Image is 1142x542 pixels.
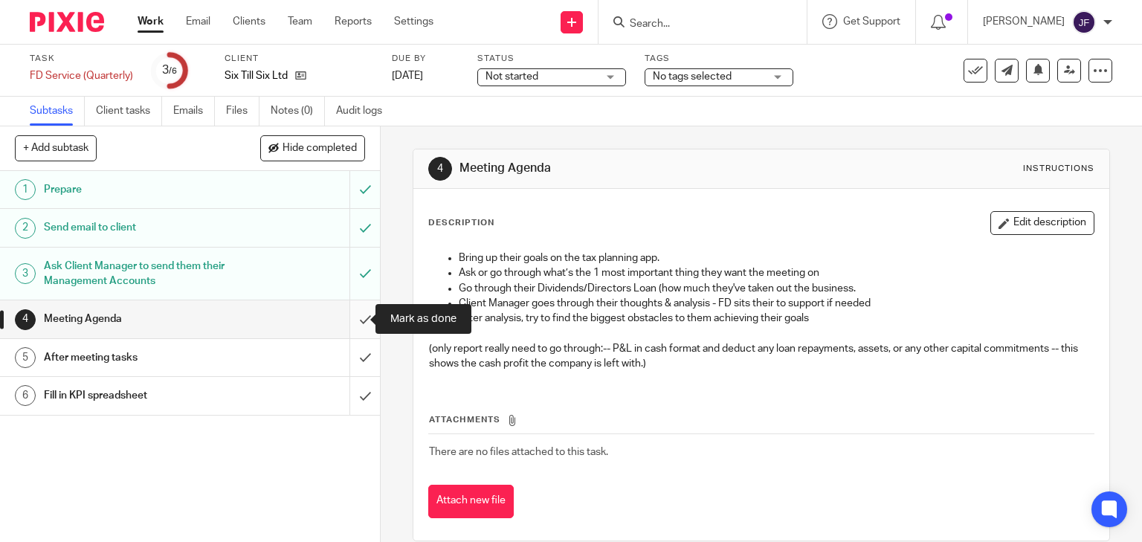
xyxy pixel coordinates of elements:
a: Client tasks [96,97,162,126]
div: Instructions [1023,163,1094,175]
h1: Meeting Agenda [459,161,793,176]
a: Audit logs [336,97,393,126]
h1: Prepare [44,178,238,201]
span: Attachments [429,416,500,424]
label: Client [225,53,373,65]
div: 3 [15,263,36,284]
button: + Add subtask [15,135,97,161]
label: Status [477,53,626,65]
div: 6 [15,385,36,406]
img: Pixie [30,12,104,32]
img: svg%3E [1072,10,1096,34]
a: Subtasks [30,97,85,126]
p: Six Till Six Ltd [225,68,288,83]
a: Email [186,14,210,29]
button: Edit description [990,211,1094,235]
button: Hide completed [260,135,365,161]
div: FD Service (Quarterly) [30,68,133,83]
h1: Ask Client Manager to send them their Management Accounts [44,255,238,293]
a: Reports [335,14,372,29]
small: /6 [169,67,177,75]
h1: Send email to client [44,216,238,239]
p: After analysis, try to find the biggest obstacles to them achieving their goals [459,311,1094,326]
div: 5 [15,347,36,368]
p: Bring up their goals on the tax planning app. [459,251,1094,265]
span: There are no files attached to this task. [429,447,608,457]
p: Go through their Dividends/Directors Loan (how much they've taken out the business. [459,281,1094,296]
div: 3 [162,62,177,79]
div: 4 [428,157,452,181]
p: Description [428,217,494,229]
a: Team [288,14,312,29]
label: Due by [392,53,459,65]
a: Emails [173,97,215,126]
div: 4 [15,309,36,330]
p: Ask or go through what’s the 1 most important thing they want the meeting on [459,265,1094,280]
span: Get Support [843,16,900,27]
a: Settings [394,14,433,29]
a: Clients [233,14,265,29]
a: Notes (0) [271,97,325,126]
h1: After meeting tasks [44,346,238,369]
span: Hide completed [283,143,357,155]
p: Client Manager goes through their thoughts & analysis - FD sits their to support if needed [459,296,1094,311]
span: No tags selected [653,71,732,82]
h1: Meeting Agenda [44,308,238,330]
button: Attach new file [428,485,514,518]
span: [DATE] [392,71,423,81]
p: [PERSON_NAME] [983,14,1065,29]
label: Task [30,53,133,65]
span: Not started [485,71,538,82]
div: 1 [15,179,36,200]
label: Tags [645,53,793,65]
p: (only report really need to go through:-- P&L in cash format and deduct any loan repayments, asse... [429,341,1094,372]
a: Work [138,14,164,29]
div: 2 [15,218,36,239]
input: Search [628,18,762,31]
h1: Fill in KPI spreadsheet [44,384,238,407]
a: Files [226,97,259,126]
